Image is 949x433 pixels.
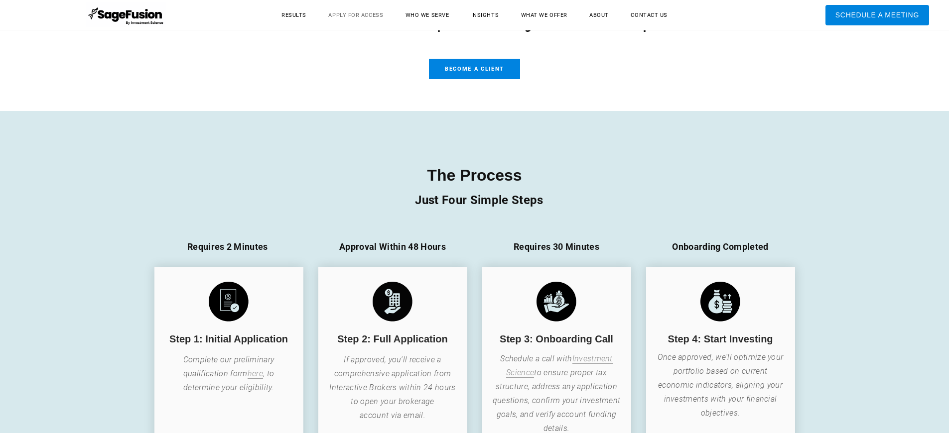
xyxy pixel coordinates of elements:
[537,282,576,322] img: Picture
[672,241,768,252] font: Onboarding Completed
[164,333,293,345] h5: Step 1: Initial Application
[429,59,520,79] a: Become a client
[658,352,784,418] span: Once approved, we'll optimize your portfolio based on current economic indicators, aligning your ...
[183,355,274,392] font: Complete our preliminary qualification form , to determine your eligibility.
[248,369,263,379] a: here
[295,18,654,32] font: Not on the list above? No problem. We might be able to still help!
[656,333,785,345] h5: Step 4: Start Investing
[328,333,457,345] h5: Step 2: Full Application
[154,166,795,185] h1: The Process
[396,7,459,23] a: Who We Serve
[700,282,740,322] img: Picture
[187,241,270,252] font: Requires 2 Minutes ​
[86,2,166,27] img: SageFusion | Intelligent Investment Management
[511,7,577,23] a: What We Offer
[339,241,446,252] font: Approval Within 48 Hours
[492,333,621,345] h5: Step 3: Onboarding Call
[579,7,619,23] a: About
[318,7,393,23] a: Apply for Access
[514,241,599,252] font: Requires 30 Minutes
[271,7,316,23] a: Results
[461,7,509,23] a: Insights
[373,282,412,322] img: Picture
[406,193,543,207] font: ​ Just Four Simple Steps​ ​
[209,282,249,322] img: Picture
[621,7,678,23] a: Contact Us
[506,354,613,378] a: Investment Science
[825,5,929,25] a: Schedule A Meeting
[493,354,621,433] font: Schedule a call with to ensure proper tax structure, address any application questions, confirm y...
[329,355,455,420] span: If approved, you'll receive a comprehensive application from Interactive Brokers within 24 hours ...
